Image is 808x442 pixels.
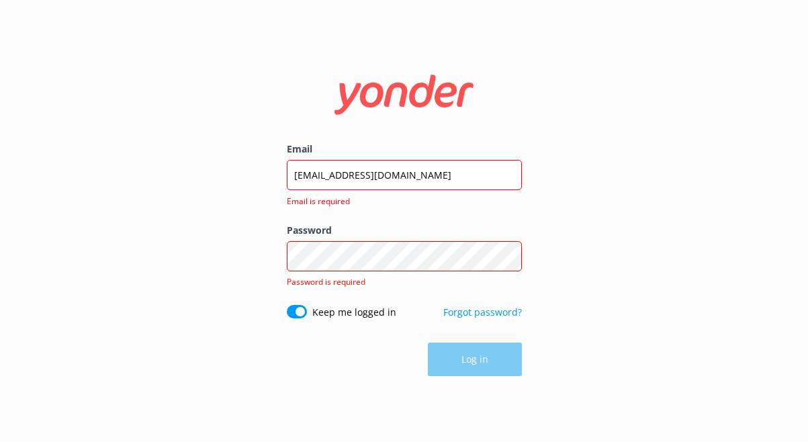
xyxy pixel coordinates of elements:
[495,243,522,270] button: Show password
[287,195,514,208] span: Email is required
[443,306,522,318] a: Forgot password?
[287,160,522,190] input: user@emailaddress.com
[287,276,365,288] span: Password is required
[312,305,396,320] label: Keep me logged in
[287,223,522,238] label: Password
[287,142,522,157] label: Email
